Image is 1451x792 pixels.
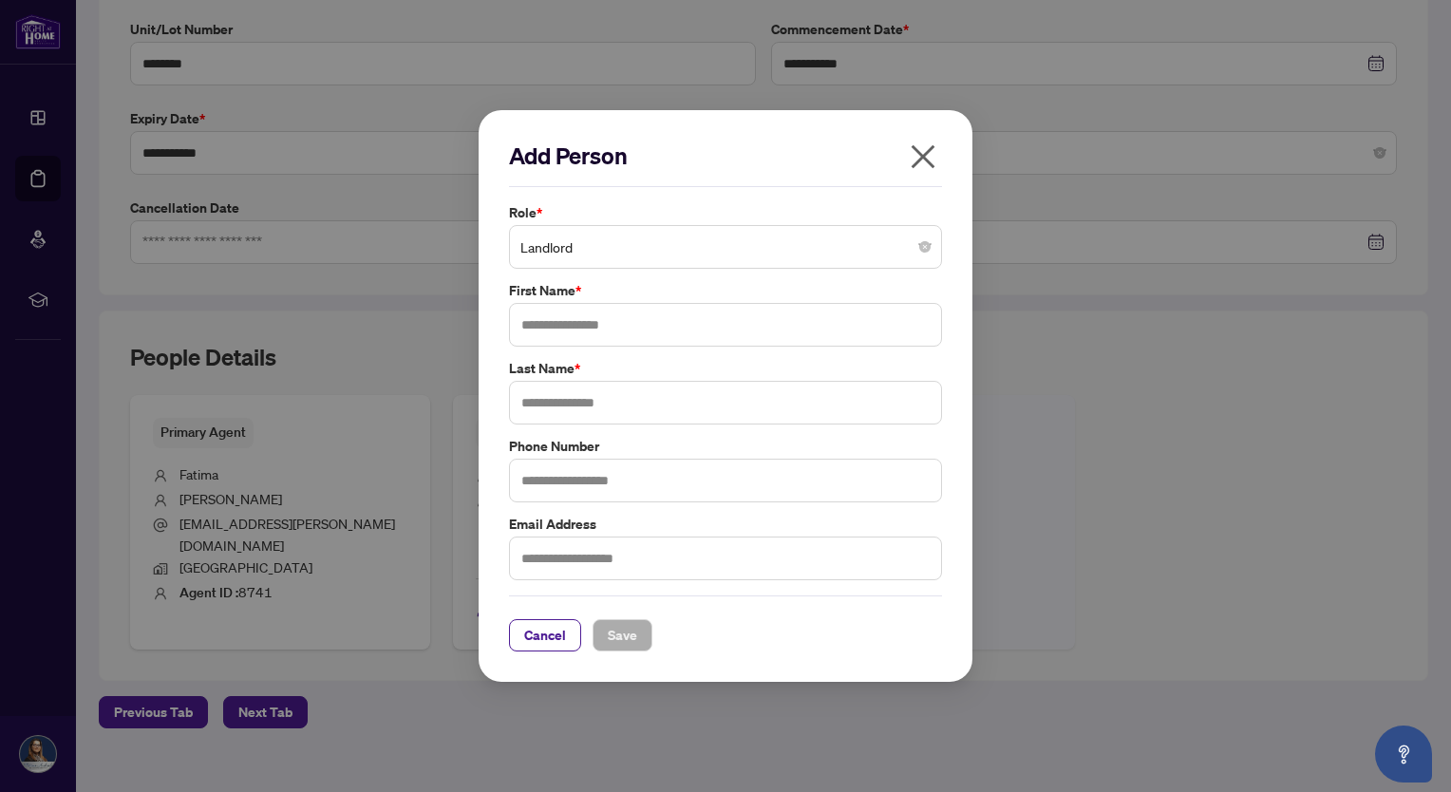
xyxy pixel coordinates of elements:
[509,514,942,535] label: Email Address
[593,619,652,651] button: Save
[509,202,942,223] label: Role
[509,619,581,651] button: Cancel
[509,141,942,171] h2: Add Person
[509,358,942,379] label: Last Name
[1375,726,1432,783] button: Open asap
[919,241,931,253] span: close-circle
[908,141,938,172] span: close
[509,436,942,457] label: Phone Number
[520,229,931,265] span: Landlord
[509,280,942,301] label: First Name
[524,620,566,651] span: Cancel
